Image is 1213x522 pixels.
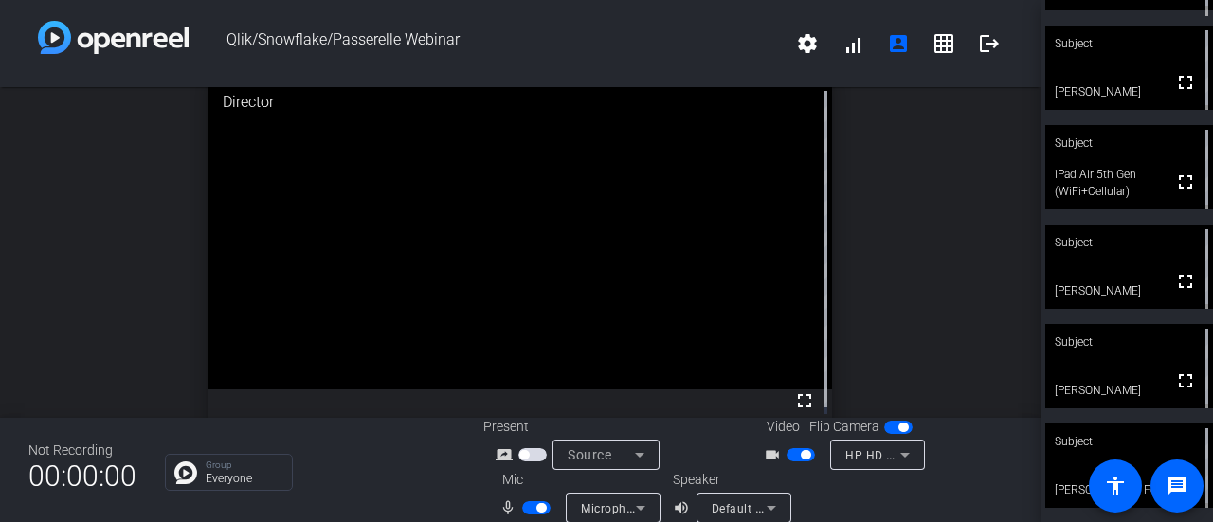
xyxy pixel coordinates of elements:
[830,21,876,66] button: signal_cellular_alt
[38,21,189,54] img: white-gradient.svg
[1166,475,1188,497] mat-icon: message
[793,389,816,412] mat-icon: fullscreen
[764,443,787,466] mat-icon: videocam_outline
[809,417,879,437] span: Flip Camera
[1045,225,1213,261] div: Subject
[1174,71,1197,94] mat-icon: fullscreen
[1045,423,1213,459] div: Subject
[581,500,937,515] span: Microphone Array (Intel® Smart Sound Technology (Intel® SST))
[932,32,955,55] mat-icon: grid_on
[767,417,800,437] span: Video
[206,460,282,470] p: Group
[483,470,673,490] div: Mic
[174,461,197,484] img: Chat Icon
[1174,171,1197,193] mat-icon: fullscreen
[189,21,785,66] span: Qlik/Snowflake/Passerelle Webinar
[1174,369,1197,392] mat-icon: fullscreen
[673,470,787,490] div: Speaker
[568,447,611,462] span: Source
[1104,475,1127,497] mat-icon: accessibility
[496,443,518,466] mat-icon: screen_share_outline
[796,32,819,55] mat-icon: settings
[1174,270,1197,293] mat-icon: fullscreen
[1045,26,1213,62] div: Subject
[673,496,696,519] mat-icon: volume_up
[845,447,1002,462] span: HP HD Camera (0408:5343)
[978,32,1001,55] mat-icon: logout
[28,441,136,460] div: Not Recording
[206,473,282,484] p: Everyone
[483,417,673,437] div: Present
[1045,125,1213,161] div: Subject
[712,500,916,515] span: Default - Speakers (Realtek(R) Audio)
[499,496,522,519] mat-icon: mic_none
[208,77,833,128] div: Director
[1045,324,1213,360] div: Subject
[887,32,910,55] mat-icon: account_box
[28,453,136,499] span: 00:00:00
